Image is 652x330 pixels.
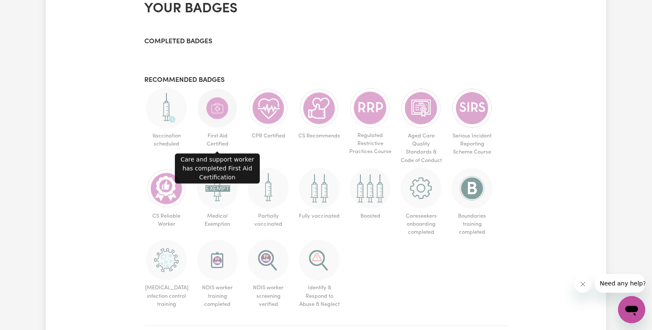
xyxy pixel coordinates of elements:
span: Vaccination scheduled [144,129,188,151]
span: CPR Certified [246,129,290,143]
img: Care worker is most reliable worker [146,168,187,209]
span: Serious Incident Reporting Scheme Course [450,129,494,160]
img: Care and support worker has received 2 doses of COVID-19 vaccine [299,168,340,209]
span: Medical Exemption [195,209,239,232]
span: Boundaries training completed [450,209,494,240]
iframe: Close message [574,276,591,293]
img: Care and support worker has completed First Aid Certification [197,88,238,129]
img: Care worker is recommended by Careseekers [299,88,340,129]
span: Partially vaccinated [246,209,290,232]
h3: Completed badges [144,38,508,46]
span: [MEDICAL_DATA] infection control training [144,280,188,312]
img: CS Academy: Careseekers Onboarding course completed [401,168,441,209]
img: Worker has a medical exemption and cannot receive COVID-19 vaccine [197,168,238,209]
img: Care and support worker has completed CPR Certification [248,88,289,129]
span: CS Recommends [297,129,341,143]
iframe: Message from company [595,274,645,293]
span: NDIS worker training completed [195,280,239,312]
img: CS Academy: Boundaries in care and support work course completed [452,168,492,209]
span: NDIS worker screening verified [246,280,290,312]
iframe: Button to launch messaging window [618,296,645,323]
h3: Recommended badges [144,76,508,84]
div: Care and support worker has completed First Aid Certification [175,154,260,184]
span: Identify & Respond to Abuse & Neglect [297,280,341,312]
img: Care and support worker has received 1 dose of the COVID-19 vaccine [248,168,289,209]
h2: Your badges [144,1,508,17]
span: Boosted [348,209,392,224]
img: CS Academy: Regulated Restrictive Practices course completed [350,88,391,128]
img: CS Academy: Identify & Respond to Abuse & Neglect in Aged & Disability course completed [299,240,340,280]
img: Care and support worker has booked an appointment and is waiting for the first dose of the COVID-... [146,88,187,129]
img: Care and support worker has received booster dose of COVID-19 vaccination [350,168,391,209]
span: Aged Care Quality Standards & Code of Conduct [399,129,443,168]
img: NDIS Worker Screening Verified [248,240,289,280]
span: Regulated Restrictive Practices Course [348,128,392,159]
span: First Aid Certified [195,129,239,151]
img: CS Academy: COVID-19 Infection Control Training course completed [146,240,187,280]
span: Careseekers onboarding completed [399,209,443,240]
img: CS Academy: Serious Incident Reporting Scheme course completed [452,88,492,129]
img: CS Academy: Aged Care Quality Standards & Code of Conduct course completed [401,88,441,129]
span: Fully vaccinated [297,209,341,224]
img: CS Academy: Introduction to NDIS Worker Training course completed [197,240,238,280]
span: CS Reliable Worker [144,209,188,232]
span: Need any help? [5,6,51,13]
